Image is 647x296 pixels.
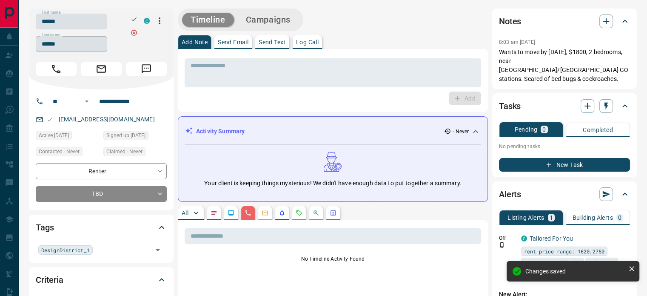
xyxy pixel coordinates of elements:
[588,258,615,267] span: beds: 1-1
[41,246,90,254] span: DesignDistrict_1
[204,179,461,188] p: Your client is keeping things mysterious! We didn't have enough data to put together a summary.
[36,62,77,76] span: Call
[42,32,60,38] label: Last name
[36,221,54,234] h2: Tags
[296,210,302,216] svg: Requests
[499,158,630,172] button: New Task
[185,124,481,139] div: Activity Summary- Never
[262,210,268,216] svg: Emails
[59,116,155,123] a: [EMAIL_ADDRESS][DOMAIN_NAME]
[144,18,150,24] div: condos.ca
[453,128,469,135] p: - Never
[106,131,145,140] span: Signed up [DATE]
[499,99,521,113] h2: Tasks
[499,11,630,32] div: Notes
[330,210,336,216] svg: Agent Actions
[47,117,53,123] svg: Email Valid
[499,48,630,83] p: Wants to move by [DATE], $1800, 2 bedrooms, near [GEOGRAPHIC_DATA]/[GEOGRAPHIC_DATA] GO stations....
[42,10,60,15] label: First name
[521,236,527,241] div: condos.ca
[499,96,630,116] div: Tasks
[313,210,319,216] svg: Opportunities
[237,13,299,27] button: Campaigns
[499,184,630,204] div: Alerts
[499,14,521,28] h2: Notes
[196,127,245,136] p: Activity Summary
[182,210,188,216] p: All
[39,147,80,156] span: Contacted - Never
[36,273,63,287] h2: Criteria
[279,210,285,216] svg: Listing Alerts
[259,39,286,45] p: Send Text
[499,234,516,242] p: Off
[152,244,164,256] button: Open
[228,210,234,216] svg: Lead Browsing Activity
[499,187,521,201] h2: Alerts
[499,39,535,45] p: 8:03 am [DATE]
[36,217,167,238] div: Tags
[106,147,143,156] span: Claimed - Never
[583,127,613,133] p: Completed
[185,255,481,263] p: No Timeline Activity Found
[507,215,544,221] p: Listing Alerts
[524,258,581,267] span: size range: 398,878
[542,126,546,132] p: 0
[514,126,537,132] p: Pending
[182,39,208,45] p: Add Note
[81,62,122,76] span: Email
[182,13,234,27] button: Timeline
[103,131,167,143] div: Tue Feb 20 2018
[36,163,167,179] div: Renter
[245,210,251,216] svg: Calls
[499,140,630,153] p: No pending tasks
[36,270,167,290] div: Criteria
[618,215,621,221] p: 0
[525,268,625,275] div: Changes saved
[126,62,167,76] span: Message
[499,242,505,248] svg: Push Notification Only
[211,210,217,216] svg: Notes
[39,131,69,140] span: Active [DATE]
[524,247,604,256] span: rent price range: 1620,2750
[82,96,92,106] button: Open
[296,39,319,45] p: Log Call
[36,186,167,202] div: TBD
[218,39,248,45] p: Send Email
[36,131,99,143] div: Thu Mar 10 2022
[573,215,613,221] p: Building Alerts
[550,215,553,221] p: 1
[530,235,573,242] a: Tailored For You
